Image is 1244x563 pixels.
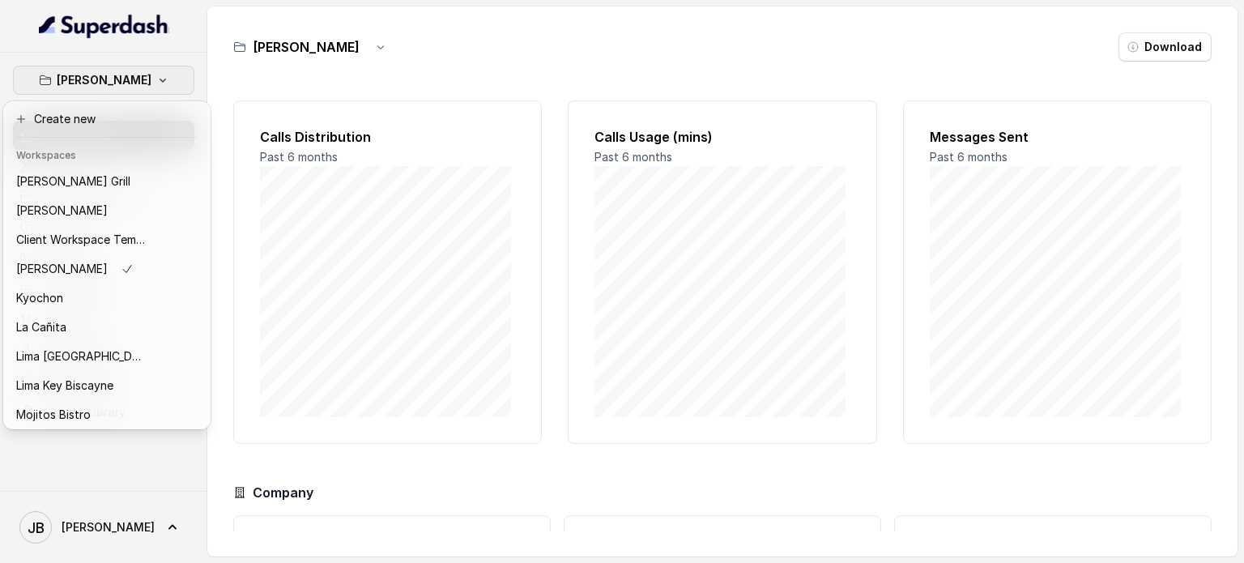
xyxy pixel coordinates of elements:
p: [PERSON_NAME] [16,201,108,220]
p: [PERSON_NAME] [57,70,151,90]
header: Workspaces [6,141,207,167]
p: Mojitos Bistro [16,405,91,424]
div: [PERSON_NAME] [3,101,211,429]
p: [PERSON_NAME] Grill [16,172,130,191]
p: La Cañita [16,318,66,337]
button: [PERSON_NAME] [13,66,194,95]
p: Client Workspace Template [16,230,146,250]
p: [PERSON_NAME] [16,259,108,279]
p: Lima [GEOGRAPHIC_DATA] [16,347,146,366]
button: Create new [6,104,207,134]
p: Lima Key Biscayne [16,376,113,395]
p: Kyochon [16,288,63,308]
